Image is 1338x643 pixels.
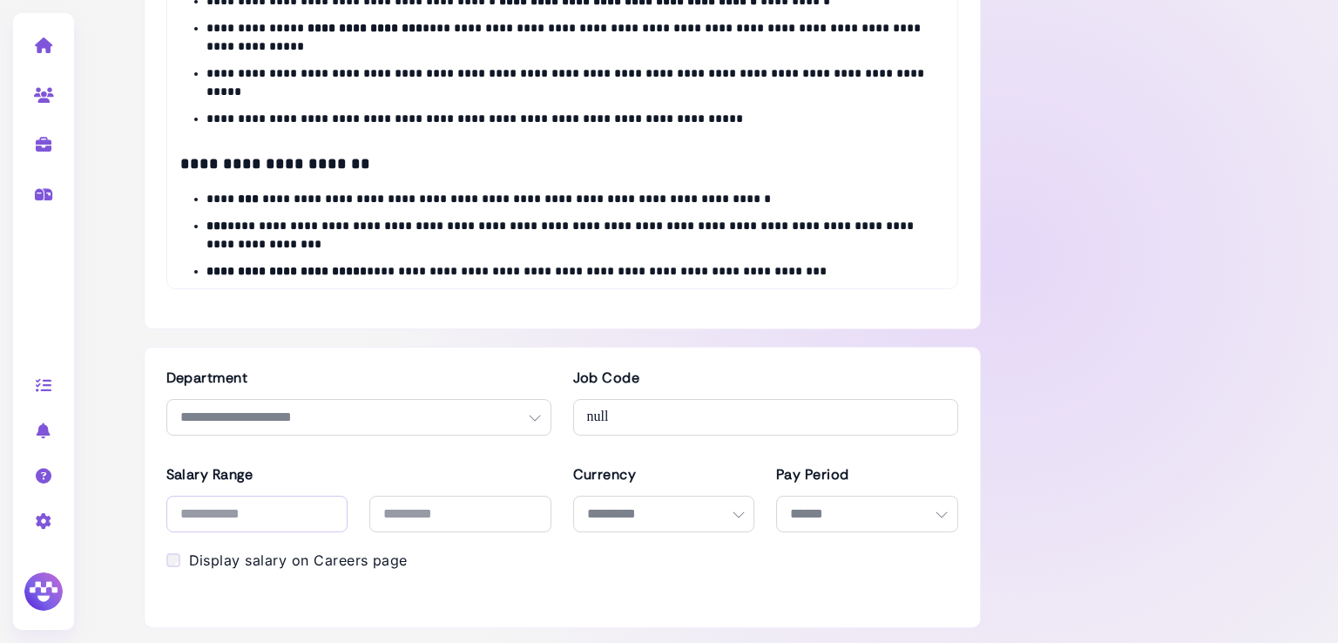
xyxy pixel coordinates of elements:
[573,466,755,483] h3: Currency
[776,466,958,483] h3: Pay Period
[166,369,551,386] h3: Department
[22,570,65,613] img: Megan
[166,466,348,483] h3: Salary Range
[189,550,408,571] label: Display salary on Careers page
[573,369,958,386] h3: Job Code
